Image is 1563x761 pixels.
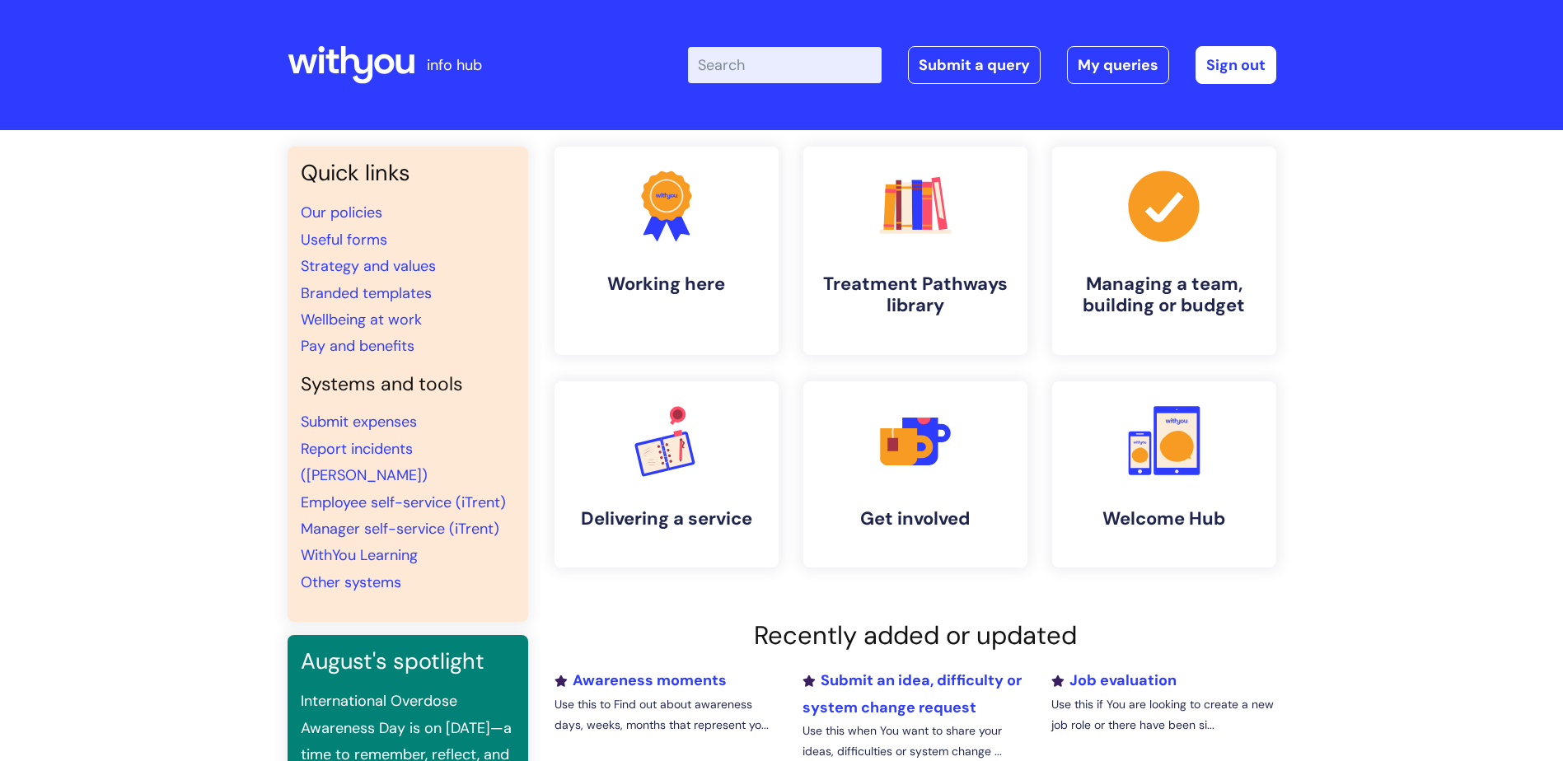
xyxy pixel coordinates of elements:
[1051,670,1177,690] a: Job evaluation
[301,310,422,329] a: Wellbeing at work
[301,283,432,303] a: Branded templates
[688,47,882,83] input: Search
[1051,694,1275,735] p: Use this if You are looking to create a new job role or there have been si...
[301,336,414,356] a: Pay and benefits
[301,439,428,485] a: Report incidents ([PERSON_NAME])
[301,230,387,250] a: Useful forms
[555,694,779,735] p: Use this to Find out about awareness days, weeks, months that represent yo...
[555,147,779,355] a: Working here
[1052,147,1276,355] a: Managing a team, building or budget
[555,670,727,690] a: Awareness moments
[803,381,1027,567] a: Get involved
[555,620,1276,651] h2: Recently added or updated
[1065,508,1263,530] h4: Welcome Hub
[568,508,765,530] h4: Delivering a service
[908,46,1041,84] a: Submit a query
[568,273,765,295] h4: Working here
[817,273,1014,317] h4: Treatment Pathways library
[1065,273,1263,317] h4: Managing a team, building or budget
[803,670,1022,717] a: Submit an idea, difficulty or system change request
[803,147,1027,355] a: Treatment Pathways library
[301,203,382,222] a: Our policies
[301,493,506,512] a: Employee self-service (iTrent)
[688,46,1276,84] div: | -
[301,256,436,276] a: Strategy and values
[1067,46,1169,84] a: My queries
[427,52,482,78] p: info hub
[301,160,515,186] h3: Quick links
[817,508,1014,530] h4: Get involved
[1052,381,1276,567] a: Welcome Hub
[301,648,515,675] h3: August's spotlight
[301,412,417,432] a: Submit expenses
[1196,46,1276,84] a: Sign out
[301,545,418,565] a: WithYou Learning
[555,381,779,567] a: Delivering a service
[301,373,515,396] h4: Systems and tools
[301,519,499,539] a: Manager self-service (iTrent)
[301,572,401,592] a: Other systems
